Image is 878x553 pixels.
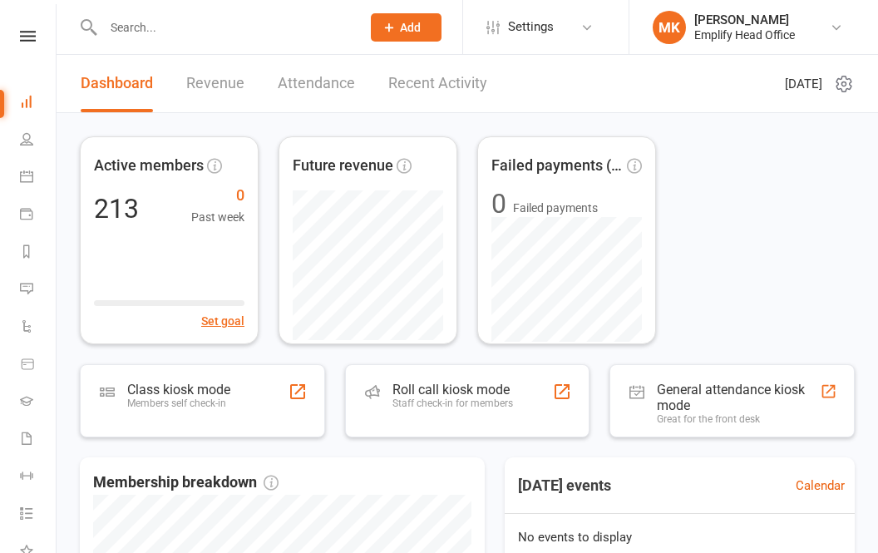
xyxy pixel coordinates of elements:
[508,8,554,46] span: Settings
[127,397,230,409] div: Members self check-in
[94,154,204,178] span: Active members
[20,235,57,272] a: Reports
[186,55,244,112] a: Revenue
[191,208,244,226] span: Past week
[513,199,598,217] span: Failed payments
[293,154,393,178] span: Future revenue
[127,382,230,397] div: Class kiosk mode
[657,413,820,425] div: Great for the front desk
[491,154,624,178] span: Failed payments (last 30d)
[657,382,820,413] div: General attendance kiosk mode
[191,184,244,208] span: 0
[20,347,57,384] a: Product Sales
[388,55,487,112] a: Recent Activity
[392,397,513,409] div: Staff check-in for members
[694,12,795,27] div: [PERSON_NAME]
[400,21,421,34] span: Add
[20,197,57,235] a: Payments
[20,160,57,197] a: Calendar
[20,85,57,122] a: Dashboard
[505,471,624,501] h3: [DATE] events
[94,195,139,222] div: 213
[201,312,244,330] button: Set goal
[694,27,795,42] div: Emplify Head Office
[785,74,822,94] span: [DATE]
[81,55,153,112] a: Dashboard
[392,382,513,397] div: Roll call kiosk mode
[278,55,355,112] a: Attendance
[796,476,845,496] a: Calendar
[98,16,349,39] input: Search...
[20,122,57,160] a: People
[491,190,506,217] div: 0
[371,13,441,42] button: Add
[653,11,686,44] div: MK
[93,471,279,495] span: Membership breakdown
